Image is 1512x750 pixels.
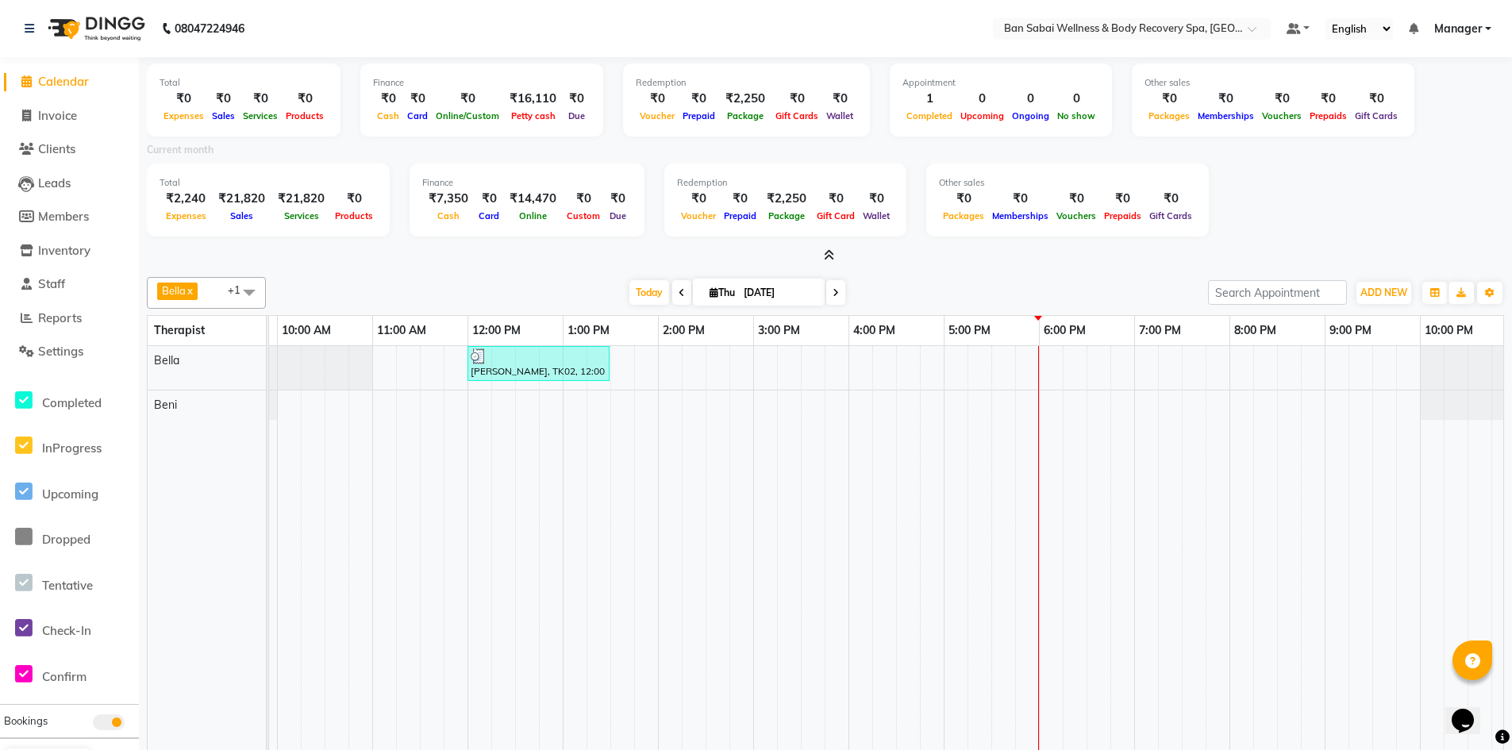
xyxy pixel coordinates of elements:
div: Redemption [636,76,857,90]
div: Finance [373,76,591,90]
div: ₹21,820 [212,190,271,208]
span: Today [629,280,669,305]
div: ₹21,820 [271,190,331,208]
a: 8:00 PM [1230,319,1280,342]
div: ₹0 [1306,90,1351,108]
div: ₹0 [160,90,208,108]
span: Card [475,210,503,221]
span: Services [280,210,323,221]
span: Completed [902,110,956,121]
span: Expenses [162,210,210,221]
span: No show [1053,110,1099,121]
span: Gift Cards [1145,210,1196,221]
div: ₹0 [239,90,282,108]
span: Tentative [42,578,93,593]
a: Reports [4,310,135,328]
div: ₹0 [331,190,377,208]
span: Products [282,110,328,121]
div: 0 [1053,90,1099,108]
a: 10:00 PM [1421,319,1477,342]
div: ₹0 [859,190,894,208]
span: Prepaids [1306,110,1351,121]
span: Petty cash [507,110,560,121]
div: Other sales [939,176,1196,190]
span: Gift Card [813,210,859,221]
a: 1:00 PM [564,319,614,342]
div: Other sales [1145,76,1402,90]
a: Members [4,208,135,226]
span: Expenses [160,110,208,121]
div: Finance [422,176,632,190]
span: Sales [226,210,257,221]
a: x [186,284,193,297]
div: ₹0 [1100,190,1145,208]
span: Leads [38,175,71,190]
div: ₹0 [604,190,632,208]
span: Manager [1434,21,1482,37]
a: 11:00 AM [373,319,430,342]
a: Leads [4,175,135,193]
div: ₹0 [475,190,503,208]
a: Inventory [4,242,135,260]
a: Clients [4,140,135,159]
div: ₹0 [988,190,1052,208]
a: 4:00 PM [849,319,899,342]
span: Cash [373,110,403,121]
span: Prepaids [1100,210,1145,221]
span: Wallet [822,110,857,121]
div: ₹2,240 [160,190,212,208]
a: 12:00 PM [468,319,525,342]
span: Package [764,210,809,221]
b: 08047224946 [175,6,244,51]
div: ₹0 [1258,90,1306,108]
span: Bella [154,353,179,367]
div: ₹2,250 [719,90,771,108]
div: ₹0 [813,190,859,208]
span: Ongoing [1008,110,1053,121]
span: Packages [1145,110,1194,121]
span: ADD NEW [1360,287,1407,298]
span: Clients [38,141,75,156]
span: Upcoming [956,110,1008,121]
div: ₹0 [282,90,328,108]
span: +1 [228,283,252,296]
span: Wallet [859,210,894,221]
span: Upcoming [42,487,98,502]
span: Invoice [38,108,77,123]
span: Vouchers [1052,210,1100,221]
div: ₹0 [1194,90,1258,108]
div: ₹0 [1351,90,1402,108]
a: 9:00 PM [1325,319,1375,342]
span: Settings [38,344,83,359]
div: ₹0 [1145,90,1194,108]
span: Package [723,110,768,121]
a: 5:00 PM [945,319,995,342]
div: ₹0 [939,190,988,208]
span: Therapist [154,323,205,337]
a: 2:00 PM [659,319,709,342]
div: ₹16,110 [503,90,563,108]
div: ₹14,470 [503,190,563,208]
span: Reports [38,310,82,325]
span: Packages [939,210,988,221]
div: 0 [1008,90,1053,108]
div: ₹0 [1145,190,1196,208]
span: Memberships [1194,110,1258,121]
span: Dropped [42,532,90,547]
span: Due [564,110,589,121]
a: 10:00 AM [278,319,335,342]
div: ₹0 [432,90,503,108]
span: Members [38,209,89,224]
span: Check-In [42,623,91,638]
span: Bookings [4,714,48,727]
div: ₹0 [677,190,720,208]
span: Voucher [636,110,679,121]
span: Inventory [38,243,90,258]
span: Bella [162,284,186,297]
div: ₹0 [373,90,403,108]
span: Confirm [42,669,87,684]
span: Beni [154,398,177,412]
span: InProgress [42,440,102,456]
a: 3:00 PM [754,319,804,342]
span: Memberships [988,210,1052,221]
